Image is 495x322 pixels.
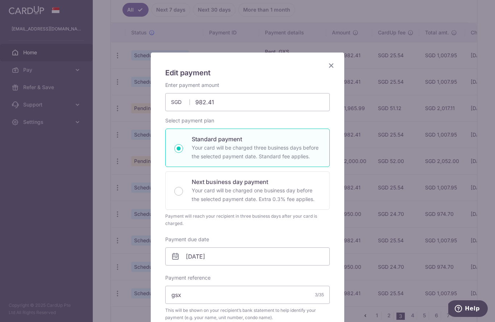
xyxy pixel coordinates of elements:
input: DD / MM / YYYY [165,247,330,265]
p: Your card will be charged one business day before the selected payment date. Extra 0.3% fee applies. [192,186,321,204]
button: Close [327,61,336,70]
p: Next business day payment [192,177,321,186]
p: Your card will be charged three business days before the selected payment date. Standard fee appl... [192,143,321,161]
span: This will be shown on your recipient’s bank statement to help identify your payment (e.g. your na... [165,307,330,321]
label: Select payment plan [165,117,214,124]
iframe: Opens a widget where you can find more information [448,300,488,318]
h5: Edit payment [165,67,330,79]
span: SGD [171,99,190,106]
p: Standard payment [192,135,321,143]
label: Payment due date [165,236,209,243]
label: Enter payment amount [165,81,219,89]
div: 3/35 [315,291,324,298]
input: 0.00 [165,93,330,111]
label: Payment reference [165,274,211,281]
div: Payment will reach your recipient in three business days after your card is charged. [165,213,330,227]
